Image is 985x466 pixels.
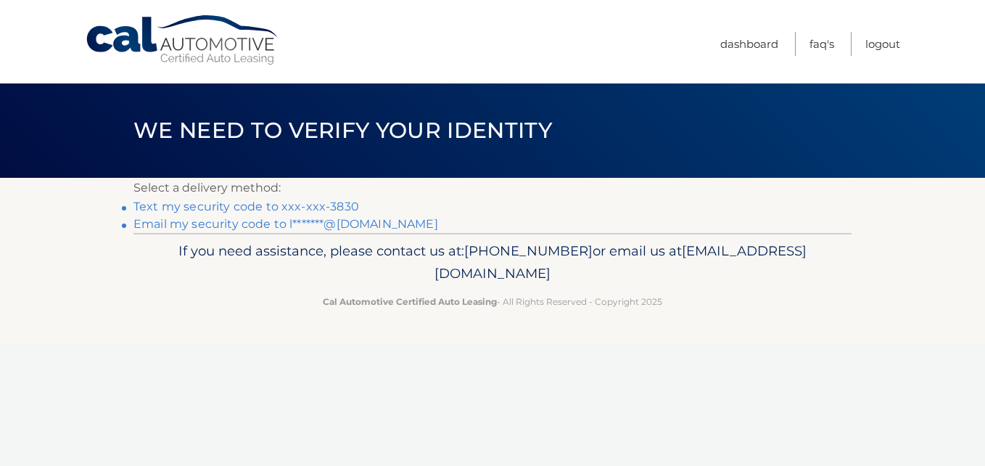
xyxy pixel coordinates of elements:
span: [PHONE_NUMBER] [464,242,593,259]
p: Select a delivery method: [133,178,852,198]
a: Dashboard [720,32,778,56]
p: If you need assistance, please contact us at: or email us at [143,240,842,286]
a: Logout [865,32,900,56]
a: Text my security code to xxx-xxx-3830 [133,200,359,213]
span: We need to verify your identity [133,117,552,144]
a: FAQ's [809,32,834,56]
a: Email my security code to l*******@[DOMAIN_NAME] [133,217,438,231]
strong: Cal Automotive Certified Auto Leasing [323,296,497,307]
a: Cal Automotive [85,15,281,66]
p: - All Rights Reserved - Copyright 2025 [143,294,842,309]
